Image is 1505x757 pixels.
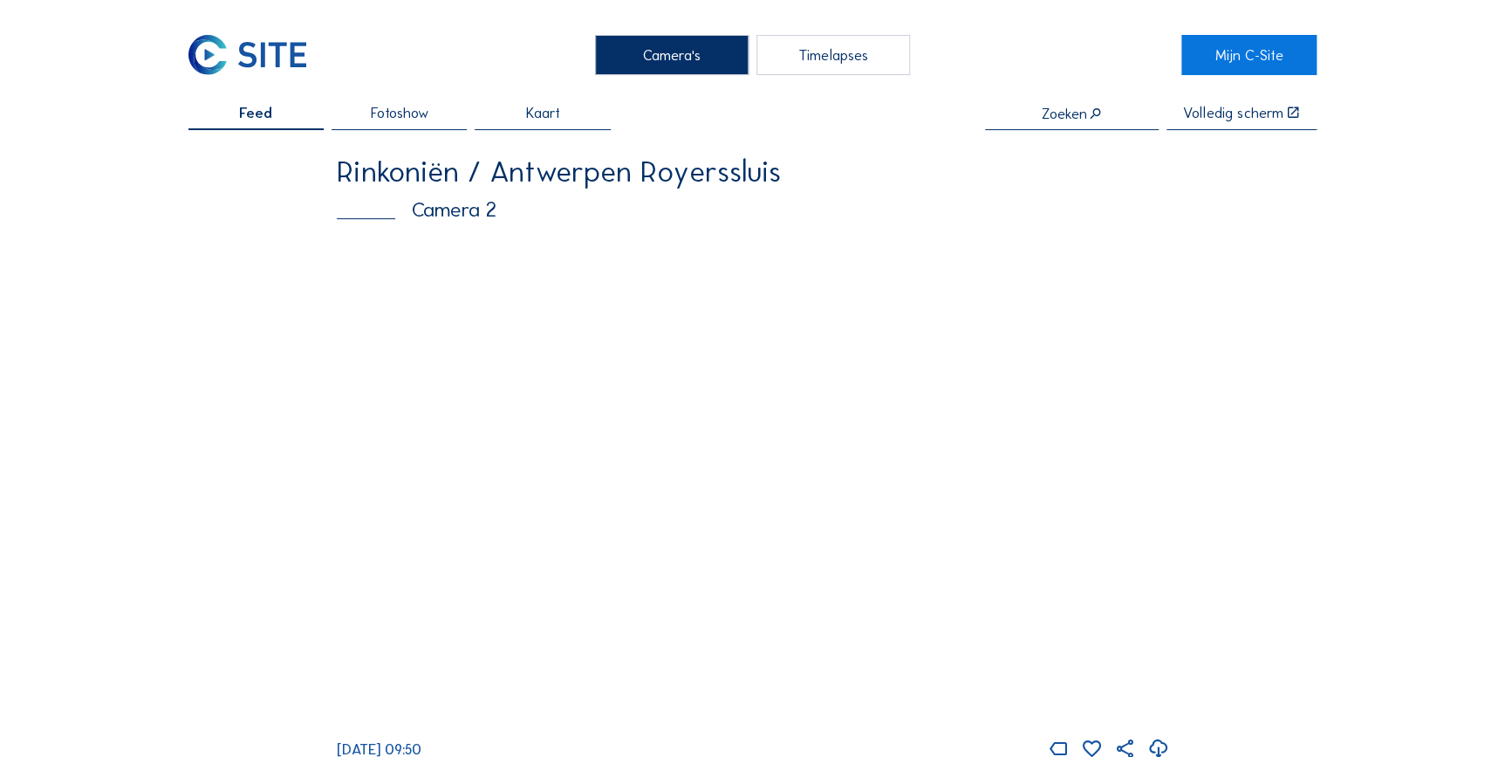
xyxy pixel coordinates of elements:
[337,238,1169,726] img: Image
[188,35,324,74] a: C-SITE Logo
[756,35,910,74] div: Timelapses
[595,35,749,74] div: Camera's
[1183,106,1283,120] div: Volledig scherm
[337,200,1169,221] div: Camera 2
[239,106,272,120] span: Feed
[188,35,306,74] img: C-SITE Logo
[526,106,560,120] span: Kaart
[371,106,428,120] span: Fotoshow
[337,157,1169,187] div: Rinkoniën / Antwerpen Royerssluis
[1181,35,1317,74] a: Mijn C-Site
